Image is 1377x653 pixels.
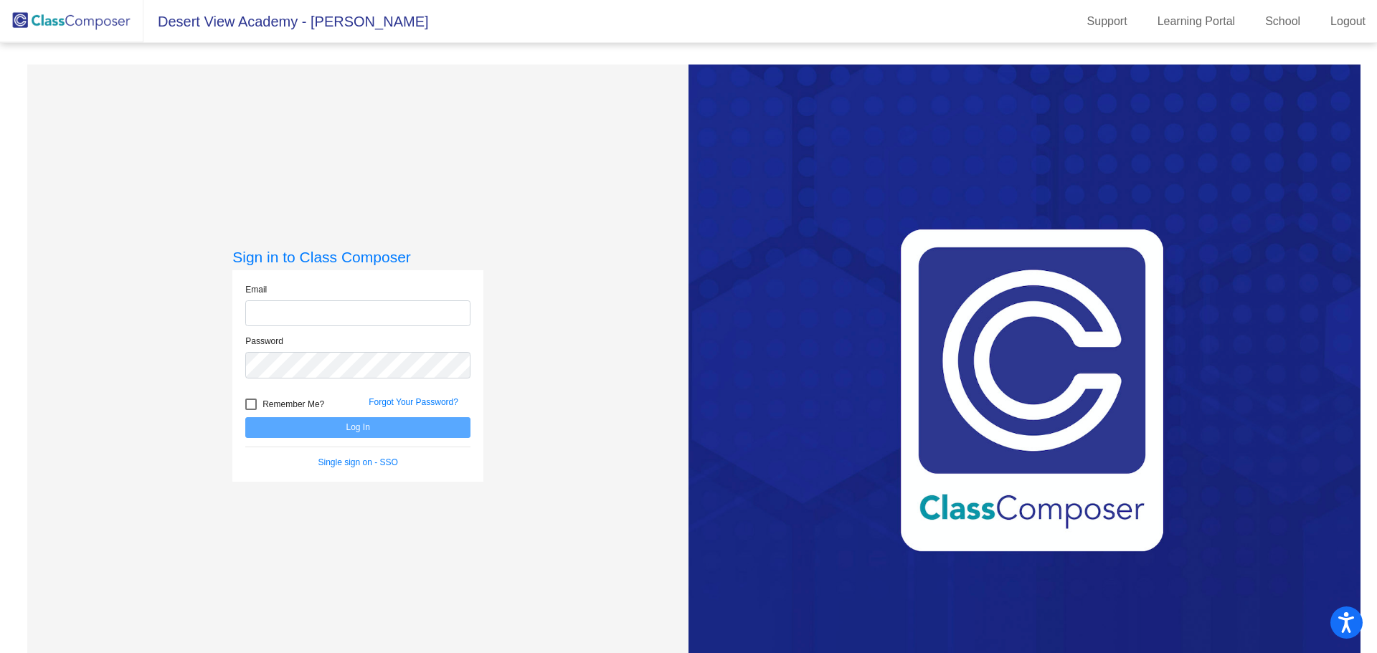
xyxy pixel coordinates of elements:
[262,396,324,413] span: Remember Me?
[232,248,483,266] h3: Sign in to Class Composer
[1319,10,1377,33] a: Logout
[245,417,470,438] button: Log In
[1076,10,1139,33] a: Support
[143,10,429,33] span: Desert View Academy - [PERSON_NAME]
[318,457,398,467] a: Single sign on - SSO
[1254,10,1312,33] a: School
[369,397,458,407] a: Forgot Your Password?
[1146,10,1247,33] a: Learning Portal
[245,335,283,348] label: Password
[245,283,267,296] label: Email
